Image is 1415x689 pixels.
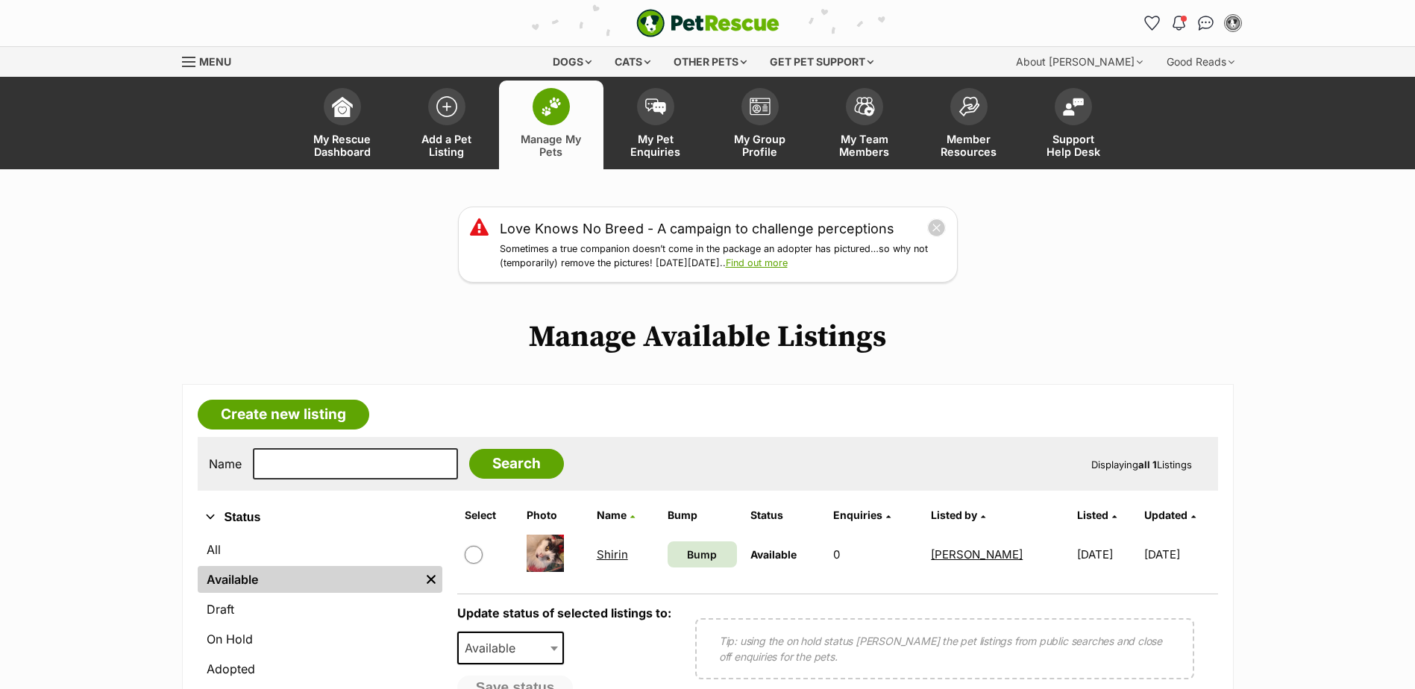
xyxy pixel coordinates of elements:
label: Update status of selected listings to: [457,605,671,620]
button: close [927,218,946,237]
a: [PERSON_NAME] [931,547,1023,561]
span: Name [597,509,627,521]
th: Bump [662,503,743,527]
img: notifications-46538b983faf8c2785f20acdc204bb7945ddae34d4c08c2a6579f10ce5e182be.svg [1173,16,1185,31]
a: My Pet Enquiries [603,81,708,169]
a: Listed by [931,509,985,521]
div: Good Reads [1156,47,1245,77]
a: Manage My Pets [499,81,603,169]
span: Available [457,632,565,664]
a: Name [597,509,635,521]
a: All [198,536,442,563]
a: Enquiries [833,509,891,521]
span: Updated [1144,509,1187,521]
span: Add a Pet Listing [413,133,480,158]
a: Create new listing [198,400,369,430]
img: group-profile-icon-3fa3cf56718a62981997c0bc7e787c4b2cf8bcc04b72c1350f741eb67cf2f40e.svg [750,98,771,116]
a: Bump [668,541,737,567]
label: Name [209,457,242,471]
td: 0 [827,529,924,580]
span: Available [750,548,797,561]
a: My Team Members [812,81,917,169]
span: My Team Members [831,133,898,158]
strong: all 1 [1138,459,1157,471]
span: Support Help Desk [1040,133,1107,158]
a: PetRescue [636,9,779,37]
th: Select [459,503,519,527]
img: dashboard-icon-eb2f2d2d3e046f16d808141f083e7271f6b2e854fb5c12c21221c1fb7104beca.svg [332,96,353,117]
img: add-pet-listing-icon-0afa8454b4691262ce3f59096e99ab1cd57d4a30225e0717b998d2c9b9846f56.svg [436,96,457,117]
button: Status [198,508,442,527]
input: Search [469,449,564,479]
ul: Account quick links [1141,11,1245,35]
a: Remove filter [420,566,442,593]
a: Updated [1144,509,1196,521]
span: Listed by [931,509,977,521]
th: Photo [521,503,589,527]
img: Robyn Finlay profile pic [1226,16,1240,31]
a: Love Knows No Breed - A campaign to challenge perceptions [500,218,894,239]
div: Cats [604,47,661,77]
a: My Group Profile [708,81,812,169]
span: Displaying Listings [1091,459,1192,471]
span: My Group Profile [727,133,794,158]
button: My account [1221,11,1245,35]
a: Add a Pet Listing [395,81,499,169]
a: Shirin [597,547,628,561]
p: Tip: using the on hold status [PERSON_NAME] the pet listings from public searches and close off e... [719,633,1170,664]
img: chat-41dd97257d64d25036548639549fe6c8038ab92f7586957e7f3b1b290dea8141.svg [1198,16,1214,31]
a: Conversations [1194,11,1218,35]
span: Manage My Pets [518,133,585,158]
span: My Pet Enquiries [622,133,689,158]
img: pet-enquiries-icon-7e3ad2cf08bfb03b45e93fb7055b45f3efa6380592205ae92323e6603595dc1f.svg [645,98,666,115]
a: Available [198,566,420,593]
a: Adopted [198,655,442,682]
p: Sometimes a true companion doesn’t come in the package an adopter has pictured…so why not (tempor... [500,242,946,271]
img: manage-my-pets-icon-02211641906a0b7f246fdf0571729dbe1e7629f14944591b6c1af311fb30b64b.svg [541,97,562,116]
span: Member Resources [935,133,1003,158]
a: Support Help Desk [1021,81,1126,169]
div: Other pets [663,47,757,77]
a: Draft [198,596,442,623]
button: Notifications [1167,11,1191,35]
a: Menu [182,47,242,74]
span: Available [459,638,530,658]
img: logo-e224e6f780fb5917bec1dbf3a21bbac754714ae5b6737aabdf751b685950b380.svg [636,9,779,37]
img: member-resources-icon-8e73f808a243e03378d46382f2149f9095a855e16c252ad45f914b54edf8863c.svg [959,96,979,116]
span: Listed [1077,509,1108,521]
span: translation missing: en.admin.listings.index.attributes.enquiries [833,509,882,521]
span: My Rescue Dashboard [309,133,376,158]
th: Status [744,503,826,527]
a: Find out more [726,257,788,268]
a: On Hold [198,626,442,652]
img: team-members-icon-5396bd8760b3fe7c0b43da4ab00e1e3bb1a5d9ba89233759b79545d2d3fc5d0d.svg [854,97,875,116]
div: Dogs [542,47,602,77]
a: My Rescue Dashboard [290,81,395,169]
img: help-desk-icon-fdf02630f3aa405de69fd3d07c3f3aa587a6932b1a1747fa1d2bba05be0121f9.svg [1063,98,1084,116]
div: Get pet support [759,47,884,77]
td: [DATE] [1071,529,1143,580]
span: Menu [199,55,231,68]
a: Favourites [1141,11,1164,35]
span: Bump [687,547,717,562]
div: About [PERSON_NAME] [1005,47,1153,77]
a: Listed [1077,509,1117,521]
a: Member Resources [917,81,1021,169]
td: [DATE] [1144,529,1216,580]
